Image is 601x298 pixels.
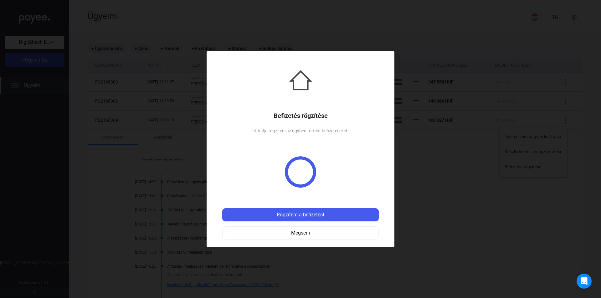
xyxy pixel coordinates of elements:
img: house [289,69,312,92]
div: Rögzítem a befizetést [224,211,377,219]
button: Rögzítem a befizetést [222,208,379,221]
button: Mégsem [222,226,379,240]
div: Mégsem [224,229,377,237]
h1: Befizetés rögzítése [274,112,328,119]
div: Open Intercom Messenger [577,274,592,289]
div: Itt tudja rögzíteni az ügyben történt befizetéseket. [252,127,349,134]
